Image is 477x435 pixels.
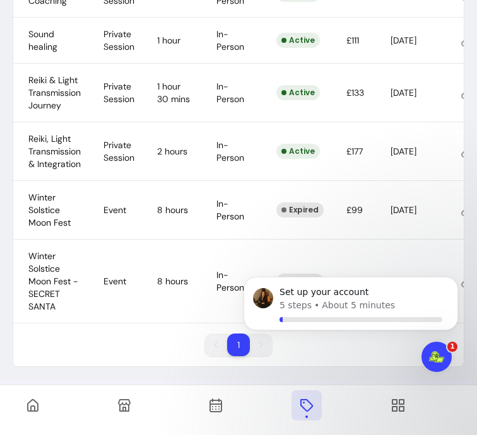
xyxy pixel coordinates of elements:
div: Active [276,33,320,48]
span: 1 [447,342,457,352]
iframe: Intercom live chat [421,342,452,372]
span: Event [103,275,126,287]
span: 8 hours [157,275,188,287]
nav: pagination navigation [198,327,279,362]
span: In-Person [216,81,244,105]
span: In-Person [216,139,244,163]
span: Reiki & Light Transmission Journey [28,74,81,111]
span: [DATE] [391,35,416,46]
span: [DATE] [391,146,416,157]
div: Active [276,144,320,159]
span: Event [103,204,126,216]
span: £177 [346,146,363,157]
iframe: Intercom notifications message [225,262,477,401]
span: Winter Solstice Moon Fest - SECRET SANTA [28,250,78,312]
span: 8 hours [157,204,188,216]
span: Winter Solstice Moon Fest [28,192,71,228]
span: Private Session [103,28,134,52]
span: [DATE] [391,87,416,98]
span: £133 [346,87,364,98]
span: £111 [346,35,359,46]
span: Reiki, Light Transmission & Integration [28,133,81,170]
div: Expired [276,202,324,217]
span: 2 hours [157,146,187,157]
span: Private Session [103,139,134,163]
div: Active [276,85,320,100]
span: Private Session [103,81,134,105]
span: In-Person [216,28,244,52]
span: 1 hour 30 mins [157,81,190,105]
span: In-Person [216,198,244,222]
span: 1 hour [157,35,180,46]
span: £99 [346,204,363,216]
span: In-Person [216,269,244,293]
span: Sound healing [28,28,57,52]
span: [DATE] [391,204,416,216]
